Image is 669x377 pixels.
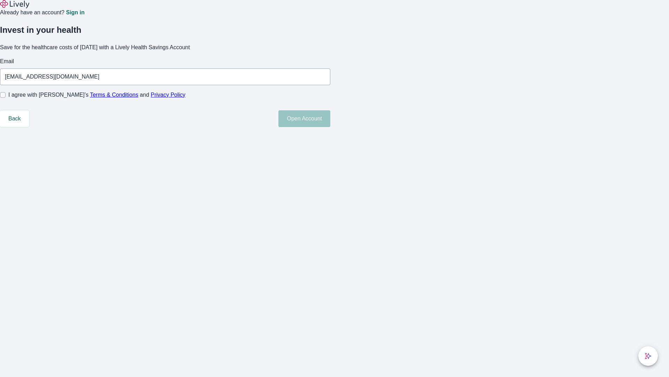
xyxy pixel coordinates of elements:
a: Privacy Policy [151,92,186,98]
svg: Lively AI Assistant [645,353,652,360]
span: I agree with [PERSON_NAME]’s and [8,91,185,99]
button: chat [638,346,658,366]
a: Sign in [66,10,84,15]
a: Terms & Conditions [90,92,138,98]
